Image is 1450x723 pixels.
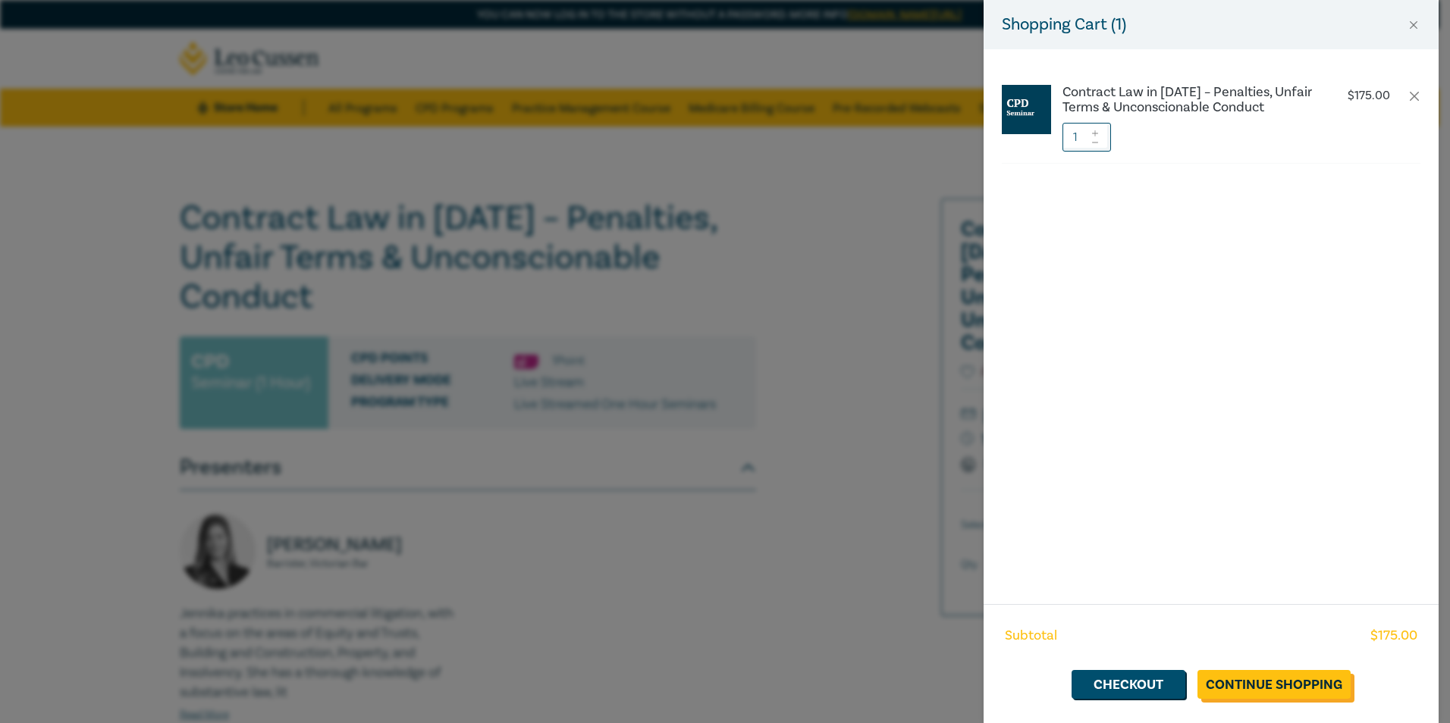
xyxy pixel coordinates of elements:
[1002,12,1126,37] h5: Shopping Cart ( 1 )
[1348,89,1390,103] p: $ 175.00
[1002,85,1051,134] img: CPD%20Seminar.jpg
[1005,626,1057,646] span: Subtotal
[1407,18,1420,32] button: Close
[1370,626,1417,646] span: $ 175.00
[1062,123,1111,152] input: 1
[1197,670,1351,699] a: Continue Shopping
[1062,85,1314,115] a: Contract Law in [DATE] – Penalties, Unfair Terms & Unconscionable Conduct
[1072,670,1185,699] a: Checkout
